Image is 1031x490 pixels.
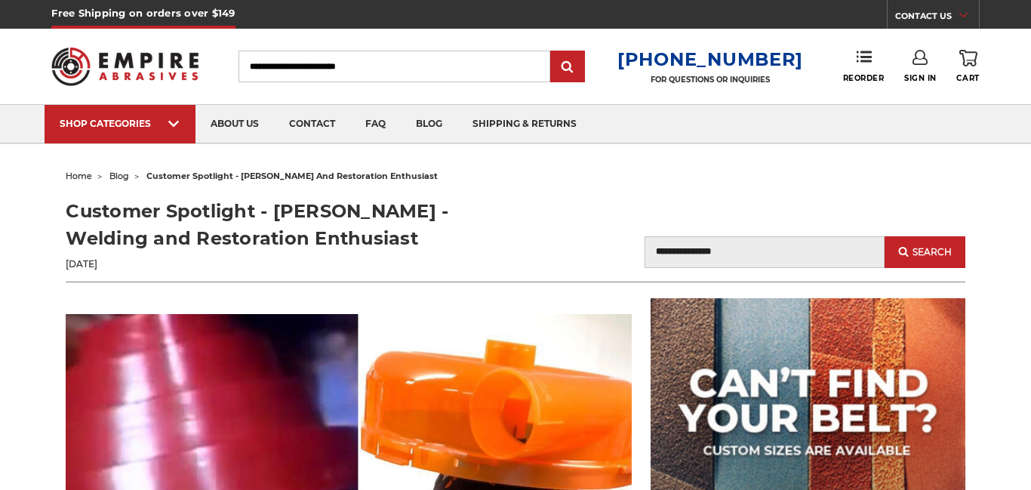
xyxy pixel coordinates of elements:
[66,257,515,271] p: [DATE]
[457,105,592,143] a: shipping & returns
[66,171,92,181] a: home
[904,73,937,83] span: Sign In
[885,236,965,268] button: Search
[913,247,952,257] span: Search
[401,105,457,143] a: blog
[843,50,885,82] a: Reorder
[60,118,180,129] div: SHOP CATEGORIES
[956,73,979,83] span: Cart
[109,171,129,181] a: blog
[66,198,515,252] h1: Customer Spotlight - [PERSON_NAME] - Welding and Restoration Enthusiast
[350,105,401,143] a: faq
[552,52,583,82] input: Submit
[617,75,803,85] p: FOR QUESTIONS OR INQUIRIES
[895,8,979,29] a: CONTACT US
[146,171,438,181] span: customer spotlight - [PERSON_NAME] and restoration enthusiast
[51,38,198,95] img: Empire Abrasives
[617,48,803,70] a: [PHONE_NUMBER]
[274,105,350,143] a: contact
[843,73,885,83] span: Reorder
[956,50,979,83] a: Cart
[195,105,274,143] a: about us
